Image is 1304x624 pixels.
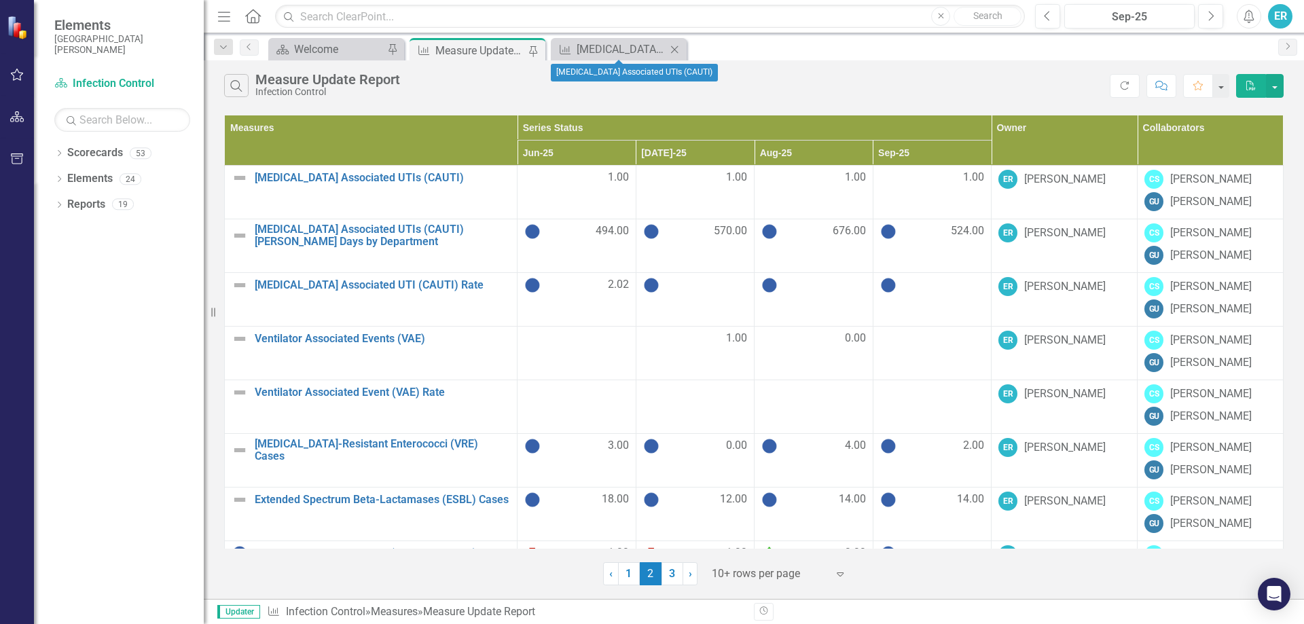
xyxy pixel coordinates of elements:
[371,605,418,618] a: Measures
[1144,277,1163,296] div: CS
[1144,353,1163,372] div: GU
[643,545,659,562] img: Below Plan
[232,331,248,347] img: Not Defined
[67,145,123,161] a: Scorecards
[963,170,984,185] span: 1.00
[577,41,666,58] div: [MEDICAL_DATA] Associated UTIs (CAUTI)
[643,492,659,508] img: No Information
[524,492,541,508] img: No Information
[255,386,510,399] a: Ventilator Associated Event (VAE) Rate
[1144,246,1163,265] div: GU
[435,42,525,59] div: Measure Update Report
[998,223,1017,242] div: ER
[845,170,866,185] span: 1.00
[225,166,518,219] td: Double-Click to Edit Right Click for Context Menu
[1069,9,1190,25] div: Sep-25
[255,172,510,184] a: [MEDICAL_DATA] Associated UTIs (CAUTI)
[225,488,518,541] td: Double-Click to Edit Right Click for Context Menu
[1144,223,1163,242] div: CS
[225,380,518,434] td: Double-Click to Edit Right Click for Context Menu
[255,438,510,462] a: [MEDICAL_DATA]-Resistant Enterococci (VRE) Cases
[551,64,718,81] div: [MEDICAL_DATA] Associated UTIs (CAUTI)
[294,41,384,58] div: Welcome
[1170,462,1252,478] div: [PERSON_NAME]
[7,16,31,39] img: ClearPoint Strategy
[524,438,541,454] img: No Information
[1024,547,1106,563] div: [PERSON_NAME]
[957,492,984,508] span: 14.00
[112,199,134,210] div: 19
[1170,279,1252,295] div: [PERSON_NAME]
[1144,545,1163,564] div: CS
[225,273,518,327] td: Double-Click to Edit Right Click for Context Menu
[845,545,866,562] span: 0.00
[1170,172,1252,187] div: [PERSON_NAME]
[225,219,518,273] td: Double-Click to Edit Right Click for Context Menu
[880,492,896,508] img: No Information
[225,327,518,380] td: Double-Click to Edit Right Click for Context Menu
[1064,4,1195,29] button: Sep-25
[1170,494,1252,509] div: [PERSON_NAME]
[67,197,105,213] a: Reports
[963,438,984,454] span: 2.00
[232,277,248,293] img: Not Defined
[1144,299,1163,318] div: GU
[602,492,629,508] span: 18.00
[998,492,1017,511] div: ER
[275,5,1025,29] input: Search ClearPoint...
[130,147,151,159] div: 53
[761,277,778,293] img: No Information
[1144,514,1163,533] div: GU
[839,492,866,508] span: 14.00
[880,438,896,454] img: No Information
[1024,279,1106,295] div: [PERSON_NAME]
[1170,386,1252,402] div: [PERSON_NAME]
[524,277,541,293] img: No Information
[1144,384,1163,403] div: CS
[1170,333,1252,348] div: [PERSON_NAME]
[636,541,754,595] td: Double-Click to Edit
[845,331,866,346] span: 0.00
[232,492,248,508] img: Not Defined
[755,541,873,595] td: Double-Click to Edit
[873,541,992,595] td: Double-Click to Edit
[232,442,248,458] img: Not Defined
[726,170,747,185] span: 1.00
[1170,440,1252,456] div: [PERSON_NAME]
[255,494,510,506] a: Extended Spectrum Beta-Lactamases (ESBL) Cases
[255,223,510,247] a: [MEDICAL_DATA] Associated UTIs (CAUTI) [PERSON_NAME] Days by Department
[423,605,535,618] div: Measure Update Report
[689,567,692,580] span: ›
[998,170,1017,189] div: ER
[880,545,896,562] img: No Information
[1024,333,1106,348] div: [PERSON_NAME]
[120,173,141,185] div: 24
[1024,386,1106,402] div: [PERSON_NAME]
[973,10,1002,21] span: Search
[609,567,613,580] span: ‹
[217,605,260,619] span: Updater
[225,434,518,488] td: Double-Click to Edit Right Click for Context Menu
[1144,170,1163,189] div: CS
[524,223,541,240] img: No Information
[998,545,1017,564] div: ER
[54,17,190,33] span: Elements
[272,41,384,58] a: Welcome
[1144,407,1163,426] div: GU
[643,438,659,454] img: No Information
[232,227,248,244] img: Not Defined
[618,562,640,585] a: 1
[608,545,629,562] span: 1.00
[54,33,190,56] small: [GEOGRAPHIC_DATA][PERSON_NAME]
[880,223,896,240] img: No Information
[1170,248,1252,263] div: [PERSON_NAME]
[54,76,190,92] a: Infection Control
[255,279,510,291] a: [MEDICAL_DATA] Associated UTI (CAUTI) Rate
[1170,194,1252,210] div: [PERSON_NAME]
[255,547,510,559] a: Surgical Site Infection Rate (Colon Surgeries)
[1024,440,1106,456] div: [PERSON_NAME]
[1170,516,1252,532] div: [PERSON_NAME]
[880,277,896,293] img: No Information
[554,41,666,58] a: [MEDICAL_DATA] Associated UTIs (CAUTI)
[1144,438,1163,457] div: CS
